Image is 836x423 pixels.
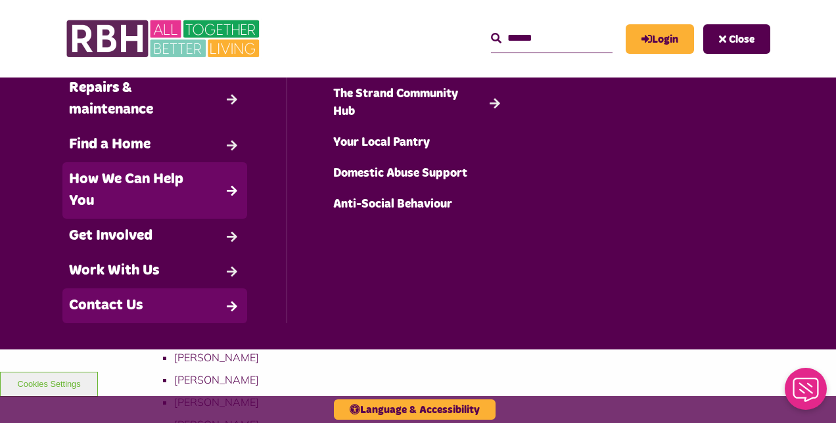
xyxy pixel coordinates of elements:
a: Domestic Abuse Support [327,158,511,189]
a: Repairs & maintenance [62,71,247,127]
a: Work With Us [62,254,247,288]
button: Language & Accessibility [334,399,496,420]
input: Search [491,24,613,53]
a: [PERSON_NAME] [174,351,259,364]
a: The Strand Community Hub [327,79,511,127]
iframe: Netcall Web Assistant for live chat [777,364,836,423]
a: Find a Home [62,127,247,162]
a: Your Local Pantry [327,127,511,158]
a: Anti-Social Behaviour [327,189,511,220]
button: Navigation [703,24,770,54]
a: Get Involved [62,219,247,254]
span: Close [729,34,755,45]
a: Contact Us [62,288,247,323]
a: [PERSON_NAME] [174,395,259,409]
a: MyRBH [626,24,694,54]
img: RBH [66,13,263,64]
a: [PERSON_NAME] [174,373,259,386]
a: How We Can Help You [62,162,247,219]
